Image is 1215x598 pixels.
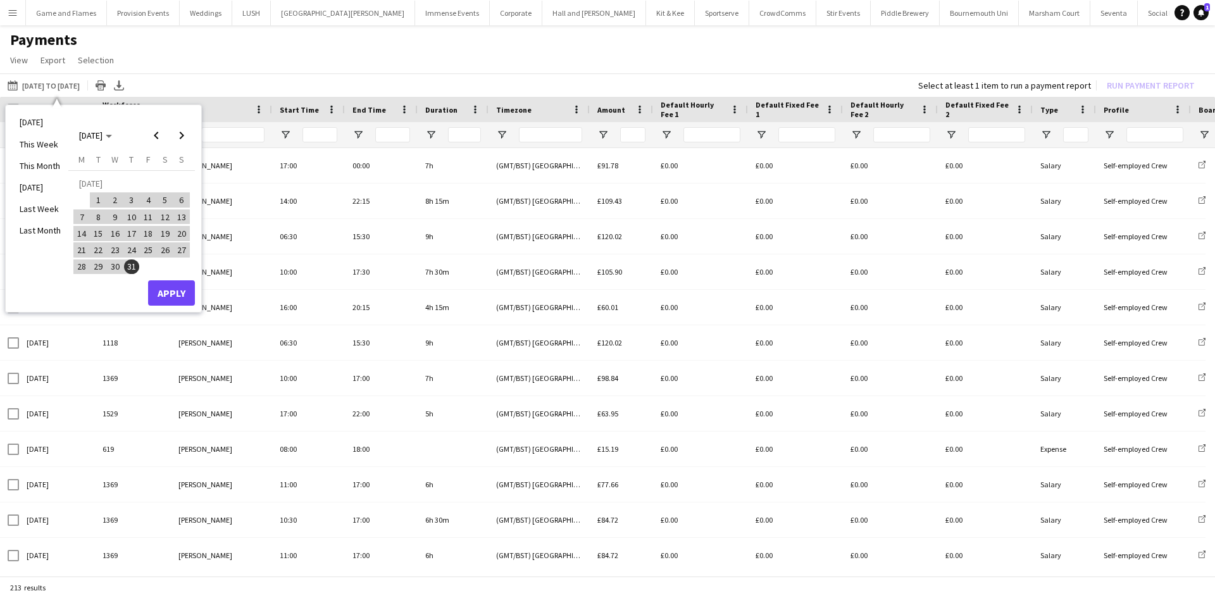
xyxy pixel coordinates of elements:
span: 1 [91,192,106,208]
span: View [10,54,28,66]
button: Game and Flames [26,1,107,25]
span: 13 [174,209,189,225]
div: Self-employed Crew [1096,184,1191,218]
div: Self-employed Crew [1096,148,1191,183]
div: 7h 30m [418,254,489,289]
div: 1369 [95,361,171,396]
span: 8 [91,209,106,225]
div: 14:00 [272,184,345,218]
button: 05-07-2025 [156,192,173,208]
span: T [129,154,134,165]
div: £0.00 [653,467,748,502]
span: 5 [158,192,173,208]
button: Open Filter Menu [425,129,437,140]
span: Amount [597,105,625,115]
div: Self-employed Crew [1096,290,1191,325]
input: Type Filter Input [1063,127,1088,142]
button: [GEOGRAPHIC_DATA][PERSON_NAME] [271,1,415,25]
button: Hall and [PERSON_NAME] [542,1,646,25]
div: Salary [1033,290,1096,325]
span: [PERSON_NAME] [178,232,232,241]
span: £98.84 [597,373,618,383]
div: £0.00 [843,254,938,289]
div: £0.00 [938,148,1033,183]
div: Self-employed Crew [1096,254,1191,289]
a: Selection [73,52,119,68]
button: Open Filter Menu [850,129,862,140]
div: Self-employed Crew [1096,467,1191,502]
span: £60.01 [597,302,618,312]
div: [DATE] [19,502,95,537]
span: F [146,154,151,165]
div: 22:00 [345,396,418,431]
span: [PERSON_NAME] [178,480,232,489]
div: £0.00 [938,361,1033,396]
div: 5h [418,396,489,431]
div: £0.00 [843,396,938,431]
div: (GMT/BST) [GEOGRAPHIC_DATA] [489,148,590,183]
span: Start Time [280,105,319,115]
button: CrowdComms [749,1,816,25]
span: 6 [174,192,189,208]
div: £0.00 [748,432,843,466]
div: 10:30 [272,502,345,537]
div: 06:30 [272,325,345,360]
span: [PERSON_NAME] [178,267,232,277]
input: Default Fixed Fee 1 Filter Input [778,127,835,142]
input: Timezone Filter Input [519,127,582,142]
button: 23-07-2025 [107,242,123,258]
div: £0.00 [653,148,748,183]
span: Default Hourly Fee 1 [661,100,725,119]
div: £0.00 [938,325,1033,360]
button: 22-07-2025 [90,242,106,258]
div: £0.00 [748,290,843,325]
span: [PERSON_NAME] [178,444,232,454]
div: £0.00 [748,361,843,396]
button: Piddle Brewery [871,1,940,25]
button: 28-07-2025 [73,258,90,275]
div: 1529 [95,396,171,431]
button: 29-07-2025 [90,258,106,275]
button: 13-07-2025 [173,208,190,225]
div: £0.00 [653,396,748,431]
div: Self-employed Crew [1096,538,1191,573]
div: Salary [1033,361,1096,396]
div: 1369 [95,467,171,502]
button: Marsham Court [1019,1,1090,25]
span: Export [40,54,65,66]
div: 20:15 [345,290,418,325]
div: 22:15 [345,184,418,218]
div: £0.00 [748,148,843,183]
span: 7 [74,209,89,225]
div: £0.00 [843,467,938,502]
div: £0.00 [938,396,1033,431]
span: W [111,154,118,165]
div: [DATE] [19,538,95,573]
span: [PERSON_NAME] [178,515,232,525]
button: 30-07-2025 [107,258,123,275]
div: Self-employed Crew [1096,432,1191,466]
button: Open Filter Menu [352,129,364,140]
div: £0.00 [843,502,938,537]
button: Open Filter Menu [1104,129,1115,140]
div: 6h 30m [418,502,489,537]
span: 10 [124,209,139,225]
div: Salary [1033,254,1096,289]
span: 30 [108,259,123,275]
div: £0.00 [843,290,938,325]
span: 25 [140,242,156,258]
li: This Month [12,155,68,177]
button: Sportserve [695,1,749,25]
button: 09-07-2025 [107,208,123,225]
div: Self-employed Crew [1096,396,1191,431]
div: Salary [1033,396,1096,431]
span: Duration [425,105,458,115]
div: 18:00 [345,432,418,466]
div: 17:00 [345,361,418,396]
input: End Time Filter Input [375,127,410,142]
div: £0.00 [748,325,843,360]
div: £0.00 [843,219,938,254]
div: £0.00 [653,290,748,325]
span: 15 [91,226,106,241]
li: Last Month [12,220,68,241]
